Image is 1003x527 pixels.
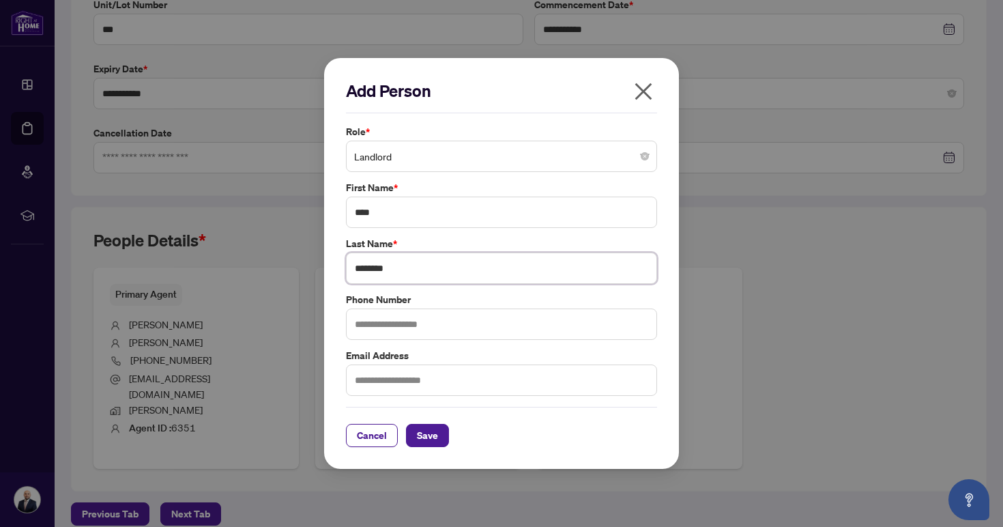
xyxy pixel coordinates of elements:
[346,292,657,307] label: Phone Number
[948,479,989,520] button: Open asap
[346,80,657,102] h2: Add Person
[406,424,449,447] button: Save
[417,425,438,446] span: Save
[346,236,657,251] label: Last Name
[354,143,649,169] span: Landlord
[346,124,657,139] label: Role
[641,152,649,160] span: close-circle
[346,180,657,195] label: First Name
[346,424,398,447] button: Cancel
[357,425,387,446] span: Cancel
[346,348,657,363] label: Email Address
[633,81,654,102] span: close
